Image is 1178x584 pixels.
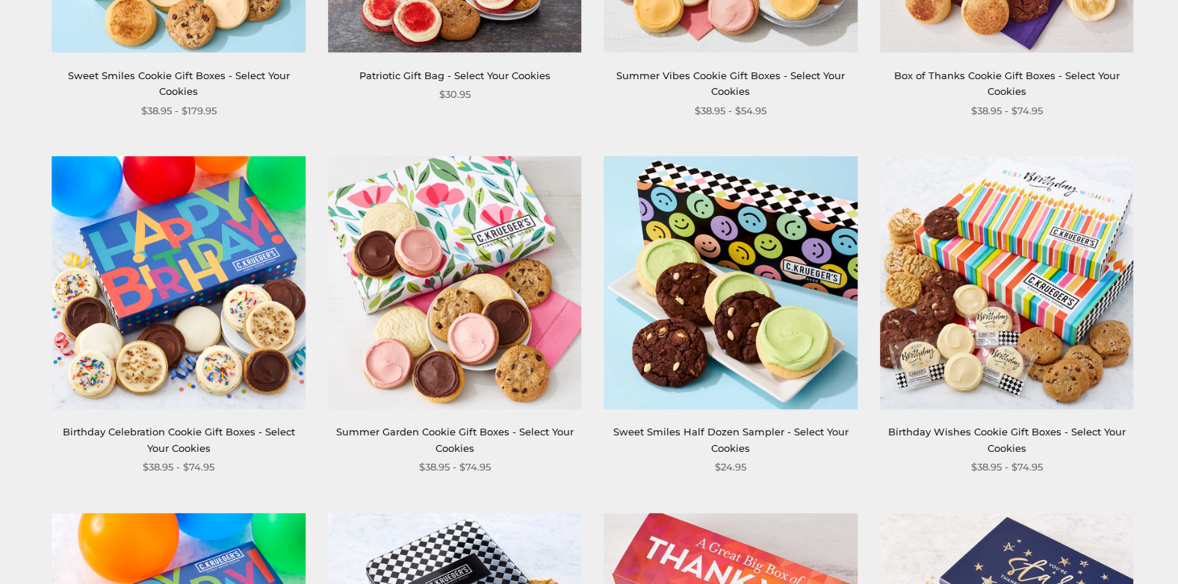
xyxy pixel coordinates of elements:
a: Sweet Smiles Cookie Gift Boxes - Select Your Cookies [68,69,290,97]
a: Patriotic Gift Bag - Select Your Cookies [359,69,551,81]
img: Birthday Wishes Cookie Gift Boxes - Select Your Cookies [880,156,1134,410]
a: Summer Garden Cookie Gift Boxes - Select Your Cookies [336,426,574,453]
span: $30.95 [439,87,471,102]
span: $38.95 - $74.95 [971,459,1043,475]
iframe: Sign Up via Text for Offers [12,527,155,572]
span: $38.95 - $179.95 [141,103,217,119]
a: Summer Vibes Cookie Gift Boxes - Select Your Cookies [616,69,845,97]
a: Birthday Wishes Cookie Gift Boxes - Select Your Cookies [888,426,1126,453]
span: $38.95 - $54.95 [695,103,766,119]
span: $38.95 - $74.95 [971,103,1043,119]
img: Sweet Smiles Half Dozen Sampler - Select Your Cookies [604,156,858,410]
a: Birthday Celebration Cookie Gift Boxes - Select Your Cookies [63,426,295,453]
span: $38.95 - $74.95 [419,459,491,475]
img: Birthday Celebration Cookie Gift Boxes - Select Your Cookies [52,156,306,410]
a: Box of Thanks Cookie Gift Boxes - Select Your Cookies [894,69,1120,97]
span: $24.95 [715,459,746,475]
img: Summer Garden Cookie Gift Boxes - Select Your Cookies [328,156,582,410]
a: Sweet Smiles Half Dozen Sampler - Select Your Cookies [613,426,849,453]
span: $38.95 - $74.95 [143,459,214,475]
